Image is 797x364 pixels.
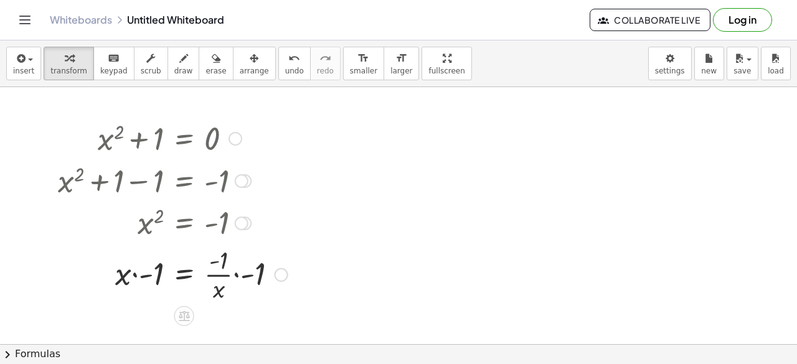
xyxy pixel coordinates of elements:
[50,14,112,26] a: Whiteboards
[319,51,331,66] i: redo
[44,47,94,80] button: transform
[390,67,412,75] span: larger
[655,67,685,75] span: settings
[384,47,419,80] button: format_sizelarger
[713,8,772,32] button: Log in
[590,9,710,31] button: Collaborate Live
[694,47,724,80] button: new
[50,67,87,75] span: transform
[350,67,377,75] span: smaller
[167,47,200,80] button: draw
[100,67,128,75] span: keypad
[174,67,193,75] span: draw
[317,67,334,75] span: redo
[15,10,35,30] button: Toggle navigation
[278,47,311,80] button: undoundo
[701,67,717,75] span: new
[141,67,161,75] span: scrub
[174,306,194,326] div: Apply the same math to both sides of the equation
[6,47,41,80] button: insert
[240,67,269,75] span: arrange
[288,51,300,66] i: undo
[343,47,384,80] button: format_sizesmaller
[428,67,465,75] span: fullscreen
[108,51,120,66] i: keyboard
[357,51,369,66] i: format_size
[205,67,226,75] span: erase
[395,51,407,66] i: format_size
[733,67,751,75] span: save
[768,67,784,75] span: load
[310,47,341,80] button: redoredo
[285,67,304,75] span: undo
[13,67,34,75] span: insert
[600,14,700,26] span: Collaborate Live
[93,47,134,80] button: keyboardkeypad
[727,47,758,80] button: save
[199,47,233,80] button: erase
[233,47,276,80] button: arrange
[761,47,791,80] button: load
[422,47,471,80] button: fullscreen
[648,47,692,80] button: settings
[134,47,168,80] button: scrub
